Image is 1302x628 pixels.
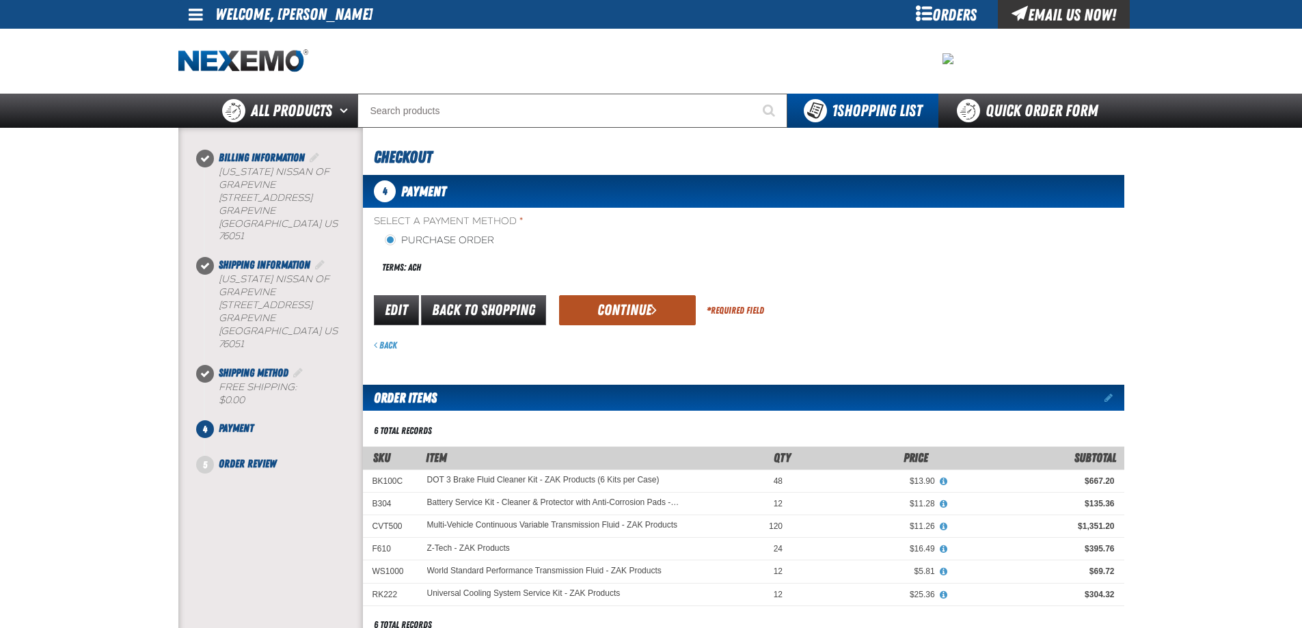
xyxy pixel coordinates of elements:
div: $11.28 [802,498,935,509]
div: $304.32 [954,589,1115,600]
span: 48 [774,476,783,486]
td: WS1000 [363,560,418,583]
li: Order Review. Step 5 of 5. Not Completed [205,456,363,472]
img: Nexemo logo [178,49,308,73]
span: US [324,325,338,337]
bdo: 76051 [219,338,244,350]
span: Price [904,450,928,465]
div: Free Shipping: [219,381,363,407]
a: Edit Shipping Method [291,366,305,379]
a: Battery Service Kit - Cleaner & Protector with Anti-Corrosion Pads - ZAK Products [427,498,681,508]
a: World Standard Performance Transmission Fluid - ZAK Products [427,566,662,576]
button: View All Prices for Universal Cooling System Service Kit - ZAK Products [935,589,953,601]
div: $13.90 [802,476,935,487]
span: Shopping List [832,101,922,120]
strong: $0.00 [219,394,245,406]
input: Purchase Order [385,234,396,245]
button: You have 1 Shopping List. Open to view details [787,94,938,128]
span: Qty [774,450,791,465]
span: GRAPEVINE [219,205,275,217]
span: 24 [774,544,783,554]
div: $395.76 [954,543,1115,554]
a: Quick Order Form [938,94,1124,128]
a: DOT 3 Brake Fluid Cleaner Kit - ZAK Products (6 Kits per Case) [427,476,660,485]
span: 4 [196,420,214,438]
label: Purchase Order [385,234,494,247]
li: Shipping Information. Step 2 of 5. Completed [205,257,363,364]
span: Item [426,450,447,465]
h2: Order Items [363,385,437,411]
a: Edit Billing Information [308,151,321,164]
a: Edit Shipping Information [313,258,327,271]
span: Subtotal [1074,450,1116,465]
div: $25.36 [802,589,935,600]
span: [GEOGRAPHIC_DATA] [219,218,321,230]
div: Required Field [707,304,764,317]
div: $11.26 [802,521,935,532]
span: [US_STATE] Nissan of Grapevine [219,166,329,191]
div: Terms: ACH [374,253,744,282]
span: Shipping Information [219,258,310,271]
button: View All Prices for DOT 3 Brake Fluid Cleaner Kit - ZAK Products (6 Kits per Case) [935,476,953,488]
span: 12 [774,566,783,576]
strong: 1 [832,101,837,120]
span: Payment [219,422,254,435]
div: $5.81 [802,566,935,577]
a: Back to Shopping [421,295,546,325]
a: Home [178,49,308,73]
span: Checkout [374,148,432,167]
a: Edit [374,295,419,325]
span: 4 [374,180,396,202]
span: 12 [774,499,783,508]
div: $16.49 [802,543,935,554]
li: Payment. Step 4 of 5. Not Completed [205,420,363,456]
div: $135.36 [954,498,1115,509]
button: Start Searching [753,94,787,128]
span: [STREET_ADDRESS] [219,192,312,204]
div: 6 total records [374,424,432,437]
div: $69.72 [954,566,1115,577]
span: Order Review [219,457,276,470]
span: [STREET_ADDRESS] [219,299,312,311]
button: View All Prices for World Standard Performance Transmission Fluid - ZAK Products [935,566,953,578]
span: 120 [769,521,783,531]
span: [US_STATE] Nissan of Grapevine [219,273,329,298]
td: F610 [363,538,418,560]
td: BK100C [363,469,418,492]
span: Payment [401,183,446,200]
div: $667.20 [954,476,1115,487]
button: View All Prices for Multi-Vehicle Continuous Variable Transmission Fluid - ZAK Products [935,521,953,533]
li: Shipping Method. Step 3 of 5. Completed [205,365,363,421]
span: Select a Payment Method [374,215,744,228]
img: 3582f5c71ed677d1cb1f42fc97e79ade.jpeg [942,53,953,64]
span: GRAPEVINE [219,312,275,324]
button: View All Prices for Z-Tech - ZAK Products [935,543,953,556]
button: View All Prices for Battery Service Kit - Cleaner & Protector with Anti-Corrosion Pads - ZAK Prod... [935,498,953,510]
span: 12 [774,590,783,599]
button: Open All Products pages [335,94,357,128]
input: Search [357,94,787,128]
td: B304 [363,492,418,515]
span: Billing Information [219,151,305,164]
span: Shipping Method [219,366,288,379]
button: Continue [559,295,696,325]
a: Universal Cooling System Service Kit - ZAK Products [427,589,621,599]
a: Back [374,340,397,351]
nav: Checkout steps. Current step is Payment. Step 4 of 5 [195,150,363,472]
span: US [324,218,338,230]
span: [GEOGRAPHIC_DATA] [219,325,321,337]
span: 5 [196,456,214,474]
a: Multi-Vehicle Continuous Variable Transmission Fluid - ZAK Products [427,521,678,530]
a: Edit items [1104,393,1124,402]
span: All Products [251,98,332,123]
li: Billing Information. Step 1 of 5. Completed [205,150,363,257]
td: CVT500 [363,515,418,538]
a: SKU [373,450,390,465]
td: RK222 [363,583,418,605]
div: $1,351.20 [954,521,1115,532]
bdo: 76051 [219,230,244,242]
a: Z-Tech - ZAK Products [427,543,510,553]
